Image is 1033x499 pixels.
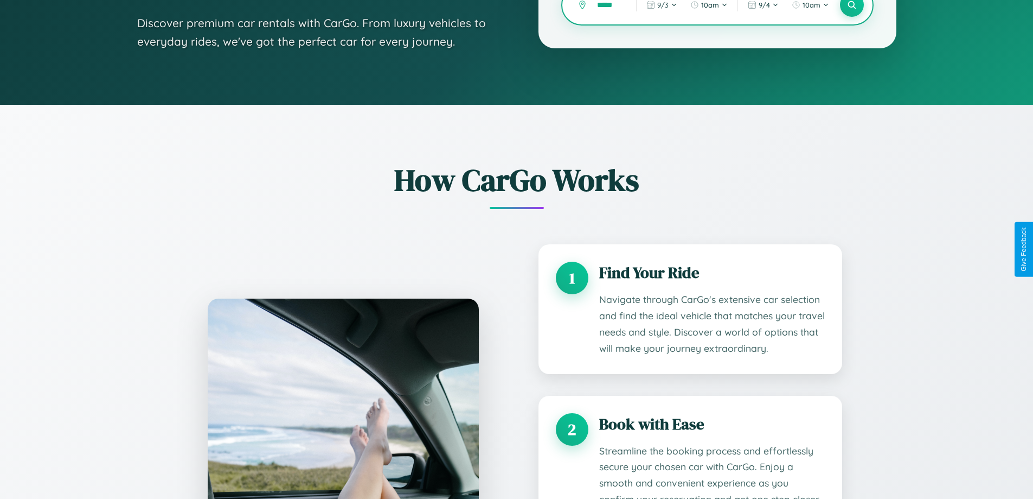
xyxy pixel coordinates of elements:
[701,1,719,9] span: 10am
[1020,228,1028,271] div: Give Feedback
[556,413,588,446] div: 2
[191,159,842,201] h2: How CarGo Works
[657,1,669,9] span: 9 / 3
[599,262,825,283] h3: Find Your Ride
[599,292,825,357] p: Navigate through CarGo's extensive car selection and find the ideal vehicle that matches your tra...
[803,1,820,9] span: 10am
[759,1,770,9] span: 9 / 4
[556,262,588,294] div: 1
[137,14,495,50] p: Discover premium car rentals with CarGo. From luxury vehicles to everyday rides, we've got the pe...
[599,413,825,435] h3: Book with Ease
